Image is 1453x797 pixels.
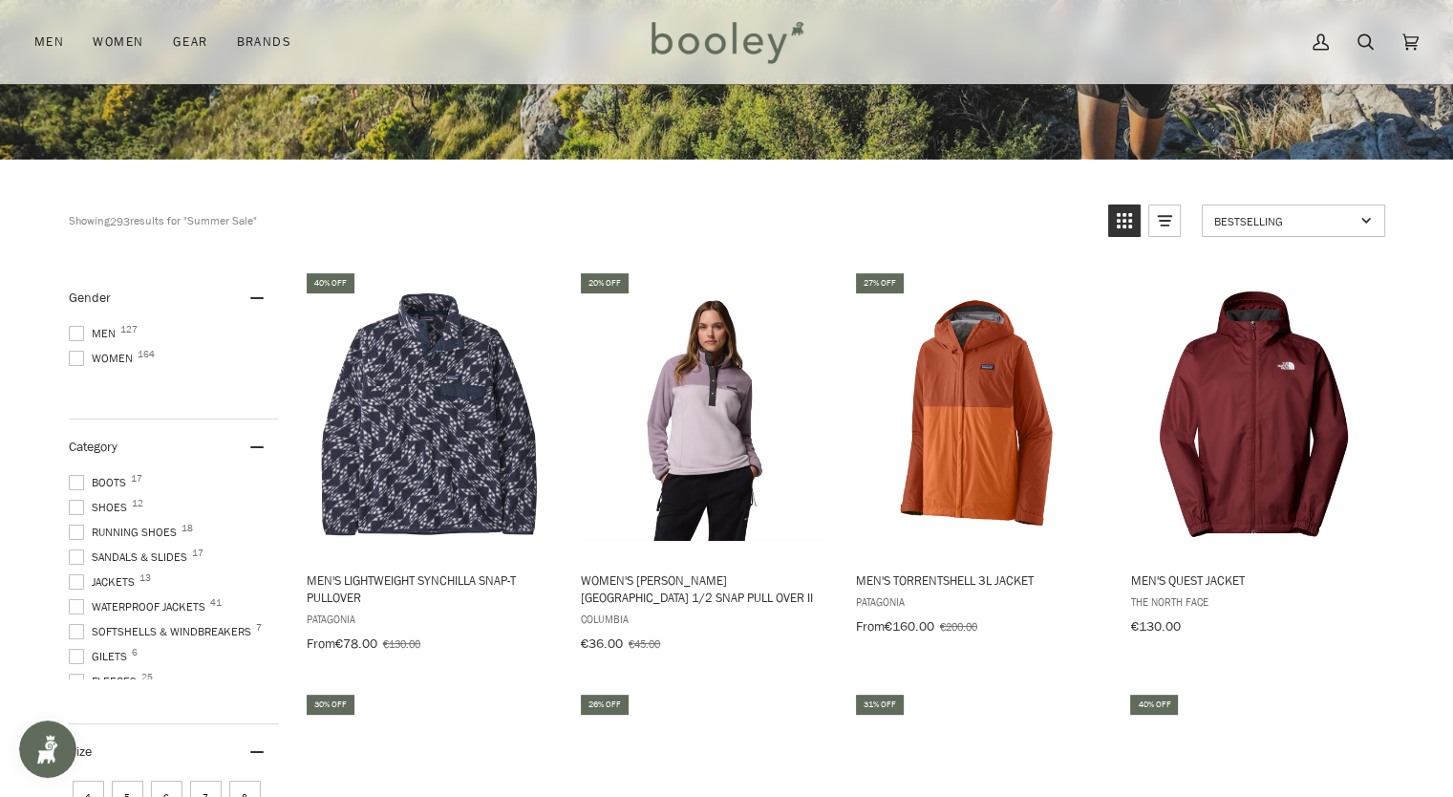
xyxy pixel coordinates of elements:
span: Softshells & Windbreakers [69,623,257,640]
div: 31% off [856,695,904,715]
span: €45.00 [629,635,660,652]
div: 40% off [307,273,354,293]
div: 20% off [581,273,629,293]
span: Gender [69,289,111,307]
span: Sandals & Slides [69,549,193,566]
div: 40% off [1130,695,1178,715]
iframe: Button to open loyalty program pop-up [19,721,76,778]
a: View grid mode [1108,205,1141,237]
span: €130.00 [383,635,420,652]
span: Fleeces [69,673,142,690]
span: Boots [69,474,132,491]
span: 13 [139,573,151,583]
span: Men's Torrentshell 3L Jacket [856,571,1103,589]
a: View list mode [1148,205,1181,237]
span: €36.00 [581,635,623,653]
span: €130.00 [1130,617,1180,635]
span: 12 [132,499,143,508]
span: 17 [192,549,203,558]
span: 41 [210,598,222,608]
span: Brands [236,32,291,52]
div: 27% off [856,273,904,293]
span: 127 [120,325,138,334]
div: 26% off [581,695,629,715]
span: €78.00 [335,635,377,653]
span: Men [69,325,121,342]
span: From [307,635,335,653]
span: The North Face [1130,593,1378,610]
img: The North Face Men's Quest Jacket Sumac - Booley Galway [1127,288,1380,541]
span: Waterproof Jackets [69,598,211,615]
span: 18 [182,524,193,533]
span: Women [69,350,139,367]
a: Men's Lightweight Synchilla Snap-T Pullover [304,270,557,658]
span: Women's [PERSON_NAME][GEOGRAPHIC_DATA] 1/2 Snap Pull Over II [581,571,828,606]
a: Men's Torrentshell 3L Jacket [853,270,1106,641]
span: Men's Quest Jacket [1130,571,1378,589]
span: 7 [256,623,262,633]
span: Patagonia [307,611,554,627]
img: Patagonia Men's Torrentshell 3L Jacket Redtail Rust - Booley Galway [853,288,1106,541]
span: 25 [141,673,153,682]
span: Bestselling [1214,213,1355,229]
span: Gear [173,32,208,52]
a: Sort options [1202,205,1385,237]
img: Booley [643,14,810,70]
span: Size [69,743,92,761]
a: Women's Benton Springs 1/2 Snap Pull Over II [578,270,831,658]
span: Category [69,438,118,456]
span: 6 [132,648,138,657]
span: €160.00 [885,617,934,635]
span: Men's Lightweight Synchilla Snap-T Pullover [307,571,554,606]
span: Patagonia [856,593,1103,610]
div: 30% off [307,695,354,715]
span: Shoes [69,499,133,516]
span: Gilets [69,648,133,665]
span: €200.00 [940,618,977,635]
span: Women [93,32,143,52]
b: 293 [110,213,130,229]
span: 17 [131,474,142,484]
img: Patagonia Men's Lightweight Synchilla Snap-T Pullover Synched Flight / New Navy - Booley Galway [304,288,557,541]
span: Running Shoes [69,524,182,541]
span: Men [34,32,64,52]
span: Jackets [69,573,140,591]
a: Men's Quest Jacket [1127,270,1380,641]
span: From [856,617,885,635]
span: 164 [138,350,155,359]
div: Showing results for "Summer Sale" [69,205,1094,237]
span: Columbia [581,611,828,627]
